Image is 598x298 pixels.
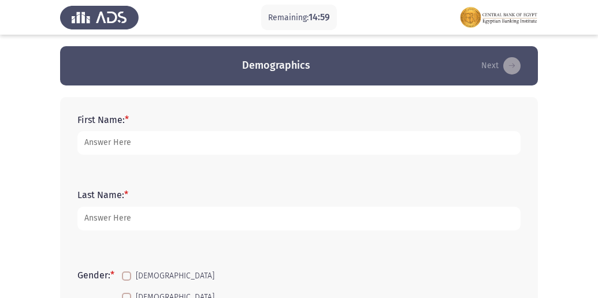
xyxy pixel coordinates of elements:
label: Gender: [77,270,114,281]
img: Assess Talent Management logo [60,1,139,33]
button: load next page [478,57,524,75]
p: Remaining: [268,10,330,25]
input: add answer text [77,131,521,155]
input: add answer text [77,207,521,230]
span: [DEMOGRAPHIC_DATA] [136,269,214,283]
h3: Demographics [242,58,310,73]
img: Assessment logo of FOCUS Assessment 3 Modules EN [459,1,538,33]
span: 14:59 [309,12,330,23]
label: First Name: [77,114,129,125]
label: Last Name: [77,189,128,200]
